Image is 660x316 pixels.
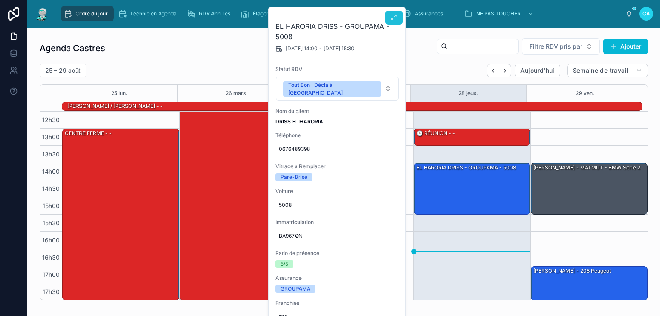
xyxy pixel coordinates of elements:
[275,250,319,256] font: Ratio de présence
[65,130,112,136] font: CENTRE FERME - -
[458,90,478,96] font: 28 jeux.
[603,39,648,54] button: Ajouter
[324,6,398,21] a: Dossiers Non Envoyés
[499,64,511,77] button: Suivant
[40,43,105,53] font: Agenda Castres
[286,45,318,52] font: [DATE] 14:00
[42,185,60,192] font: 14h30
[42,254,60,261] font: 16h30
[275,219,314,225] font: Immatriculation
[275,66,302,72] font: Statut RDV
[275,132,301,138] font: Téléphone
[279,233,302,239] font: BA967QN
[414,163,530,214] div: EL HARORIA DRISS - GROUPAMA - 5008
[476,10,521,17] font: NE PAS TOUCHER
[111,85,128,102] button: 25 lun.
[279,146,310,152] font: 0676489398
[42,236,60,244] font: 16h00
[319,45,322,52] font: -
[275,300,299,306] font: Franchise
[567,64,648,77] button: Semaine de travail
[281,285,310,292] font: GROUPAMA
[522,38,600,55] button: Bouton de sélection
[61,6,114,21] a: Ordre du jour
[275,163,326,169] font: Vitrage à Remplacer
[42,133,60,141] font: 13h00
[529,43,582,50] font: Filtre RDV pris par
[461,6,538,21] a: NE PAS TOUCHER
[620,43,641,50] font: Ajouter
[275,188,293,194] font: Voiture
[45,67,81,74] font: 25 – 29 août
[226,90,246,96] font: 26 mars
[533,164,640,171] font: [PERSON_NAME] - MATMUT - BMW série 2
[43,219,60,227] font: 15h30
[415,10,443,17] font: Assurances
[275,22,389,41] font: EL HARORIA DRISS - GROUPAMA - 5008
[573,67,629,74] font: Semaine de travail
[275,118,323,125] font: DRISS EL HARORIA
[63,129,179,300] div: CENTRE FERME - -
[180,43,296,300] div: 10h30 – 18h00 : CENTRE FERME - -
[226,85,246,102] button: 26 mars
[67,102,164,110] div: Kris Absent / Michel Présent - -
[275,108,309,114] font: Nom du client
[458,85,478,102] button: 28 jeux.
[43,202,60,209] font: 15h00
[324,45,354,52] font: [DATE] 15:30
[130,10,177,17] font: Technicien Agenda
[576,85,594,102] button: 29 ven.
[281,174,307,180] font: Pare-Brise
[199,10,230,17] font: RDV Annulés
[531,267,647,300] div: [PERSON_NAME] - 208 peugeot
[416,130,455,136] font: 🕒 RÉUNION - -
[533,267,611,274] font: [PERSON_NAME] - 208 peugeot
[57,4,626,23] div: contenu déroulant
[531,163,647,214] div: [PERSON_NAME] - MATMUT - BMW série 2
[642,10,650,17] font: CA
[487,64,499,77] button: Dos
[184,6,236,21] a: RDV Annulés
[576,90,594,96] font: 29 ven.
[34,7,50,21] img: Logo de l'application
[42,168,60,175] font: 14h00
[276,77,399,101] button: Bouton de sélection
[400,6,449,21] a: Assurances
[515,64,560,77] button: Aujourd'hui
[43,288,60,295] font: 17h30
[42,116,60,123] font: 12h30
[43,271,60,278] font: 17h00
[116,6,183,21] a: Technicien Agenda
[520,67,555,74] font: Aujourd'hui
[253,10,272,17] font: Étagère
[281,261,288,267] font: 5/5
[111,90,128,96] font: 25 lun.
[414,129,530,145] div: 🕒 RÉUNION - -
[67,103,163,109] font: [PERSON_NAME] / [PERSON_NAME] - -
[76,10,108,17] font: Ordre du jour
[416,164,516,171] font: EL HARORIA DRISS - GROUPAMA - 5008
[279,6,322,21] a: Cadeaux
[279,202,292,208] font: 5008
[42,150,60,158] font: 13h30
[288,82,343,96] font: Tout Bon | Décla à [GEOGRAPHIC_DATA]
[238,6,278,21] a: Étagère
[275,275,302,281] font: Assurance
